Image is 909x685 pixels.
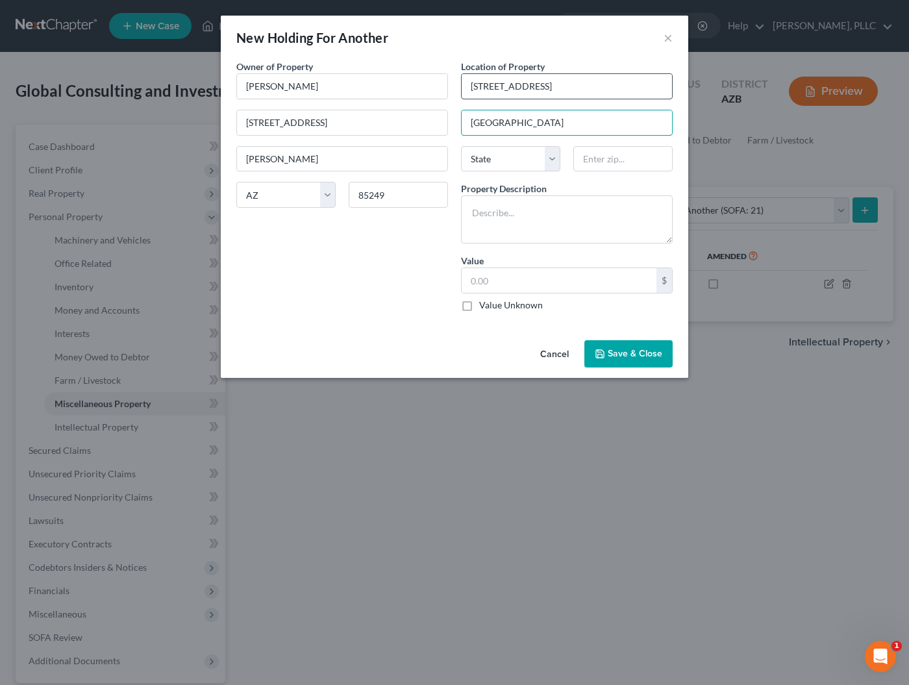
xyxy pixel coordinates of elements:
[461,60,545,73] label: Location of Property
[462,110,672,135] input: Enter city...
[237,110,447,135] input: Enter address...
[349,182,448,208] input: Enter zip...
[462,74,672,99] input: Enter address...
[236,30,264,45] span: New
[656,268,672,293] div: $
[237,147,447,171] input: Enter city...
[573,146,673,172] input: Enter zip...
[664,30,673,45] button: ×
[608,348,662,359] span: Save & Close
[268,30,389,45] span: Holding For Another
[462,268,656,293] input: 0.00
[891,641,902,651] span: 1
[236,61,313,72] span: Owner of Property
[461,183,547,194] span: Property Description
[584,340,673,367] button: Save & Close
[530,342,579,367] button: Cancel
[461,254,484,268] label: Value
[237,74,447,99] input: Enter name...
[479,299,543,312] label: Value Unknown
[865,641,896,672] iframe: Intercom live chat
